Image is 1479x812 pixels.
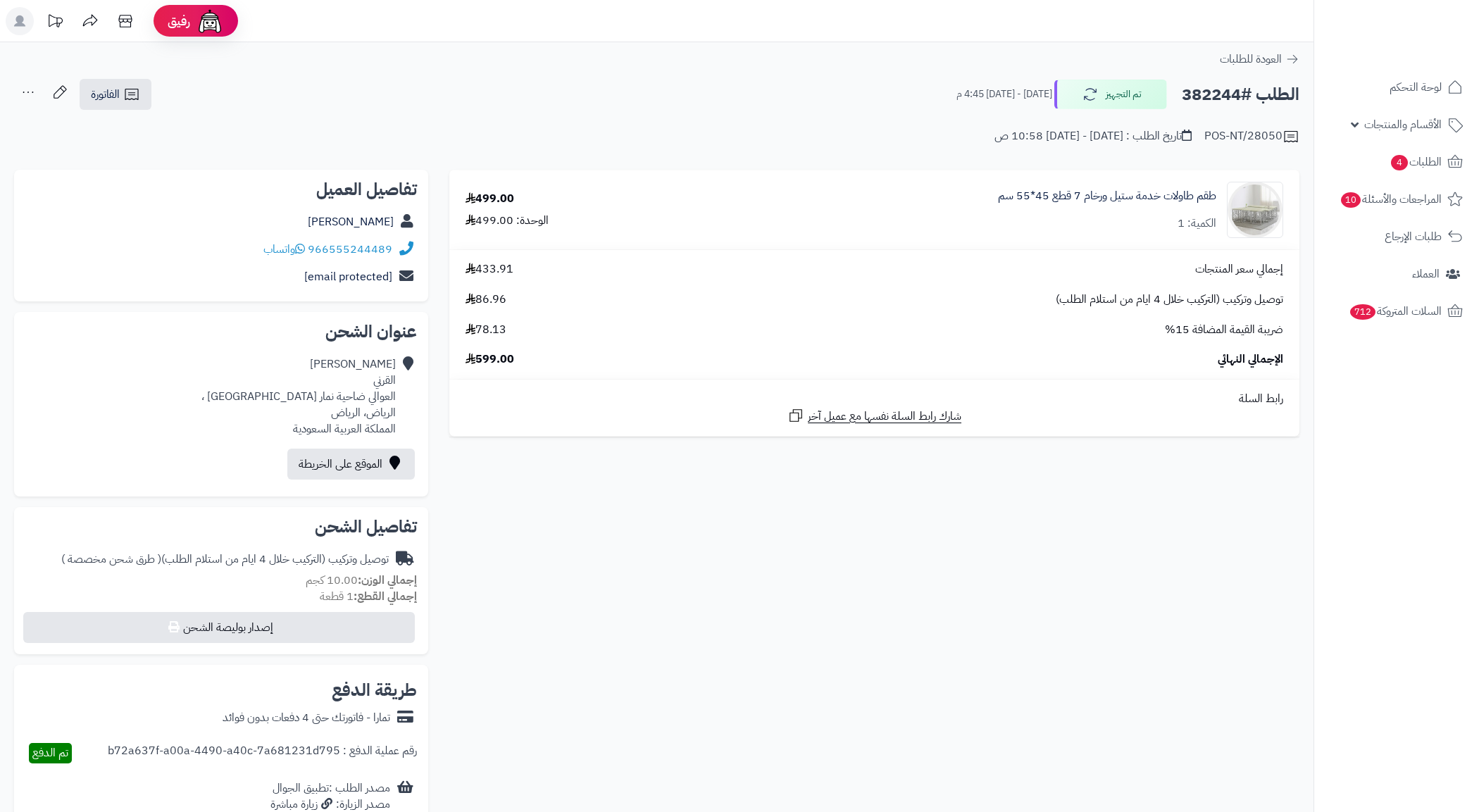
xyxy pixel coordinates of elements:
[80,79,151,110] a: الفاتورة
[287,449,415,480] a: الموقع على الخريطة
[320,588,417,605] small: 1 قطعة
[196,7,224,35] img: ai-face.png
[466,351,514,368] span: 599.00
[1056,292,1283,308] span: توصيل وتركيب (التركيب خلال 4 ايام من استلام الطلب)
[466,261,513,277] span: 433.91
[1165,322,1283,338] span: ضريبة القيمة المضافة 15%
[1178,216,1216,232] div: الكمية: 1
[32,744,68,761] span: تم الدفع
[1341,192,1361,208] span: 10
[1412,264,1440,284] span: العملاء
[37,7,73,39] a: تحديثات المنصة
[263,241,305,258] a: واتساب
[1195,261,1283,277] span: إجمالي سعر المنتجات
[1220,51,1299,68] a: العودة للطلبات
[25,323,417,340] h2: عنوان الشحن
[1350,304,1375,320] span: 712
[994,128,1192,144] div: تاريخ الطلب : [DATE] - [DATE] 10:58 ص
[354,588,417,605] strong: إجمالي القطع:
[808,408,961,425] span: شارك رابط السلة نفسها مع عميل آخر
[787,407,961,425] a: شارك رابط السلة نفسها مع عميل آخر
[1364,115,1442,135] span: الأقسام والمنتجات
[1340,189,1442,209] span: المراجعات والأسئلة
[201,356,396,437] div: [PERSON_NAME] القرني العوالي ضاحية نمار [GEOGRAPHIC_DATA] ، الرياض، الرياض المملكة العربية السعودية
[25,181,417,198] h2: تفاصيل العميل
[1323,145,1471,179] a: الطلبات4
[1323,294,1471,328] a: السلات المتروكة712
[1220,51,1282,68] span: العودة للطلبات
[1228,182,1283,238] img: 1756551184-220602010512-90x90.jpg
[1383,35,1466,65] img: logo-2.png
[1323,182,1471,216] a: المراجعات والأسئلة10
[306,572,417,589] small: 10.00 كجم
[61,551,161,568] span: ( طرق شحن مخصصة )
[1390,77,1442,97] span: لوحة التحكم
[1218,351,1283,368] span: الإجمالي النهائي
[1391,155,1408,170] span: 4
[1182,80,1299,109] h2: الطلب #382244
[1323,220,1471,254] a: طلبات الإرجاع
[25,518,417,535] h2: تفاصيل الشحن
[304,268,392,285] a: [email protected]
[1204,128,1299,145] div: POS-NT/28050
[23,612,415,643] button: إصدار بوليصة الشحن
[332,682,417,699] h2: طريقة الدفع
[308,213,394,230] a: [PERSON_NAME]
[466,322,506,338] span: 78.13
[358,572,417,589] strong: إجمالي الوزن:
[1390,152,1442,172] span: الطلبات
[466,191,514,207] div: 499.00
[1385,227,1442,246] span: طلبات الإرجاع
[61,551,389,568] div: توصيل وتركيب (التركيب خلال 4 ايام من استلام الطلب)
[91,86,120,103] span: الفاتورة
[308,241,392,258] a: 966555244489
[1054,80,1167,109] button: تم التجهيز
[1349,301,1442,321] span: السلات المتروكة
[1323,70,1471,104] a: لوحة التحكم
[466,292,506,308] span: 86.96
[455,391,1294,407] div: رابط السلة
[1323,257,1471,291] a: العملاء
[168,13,190,30] span: رفيق
[956,87,1052,101] small: [DATE] - [DATE] 4:45 م
[108,743,417,763] div: رقم عملية الدفع : b72a637f-a00a-4490-a40c-7a681231d795
[223,710,390,726] div: تمارا - فاتورتك حتى 4 دفعات بدون فوائد
[998,188,1216,204] a: طقم طاولات خدمة ستيل ورخام 7 قطع 45*55 سم
[466,213,549,229] div: الوحدة: 499.00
